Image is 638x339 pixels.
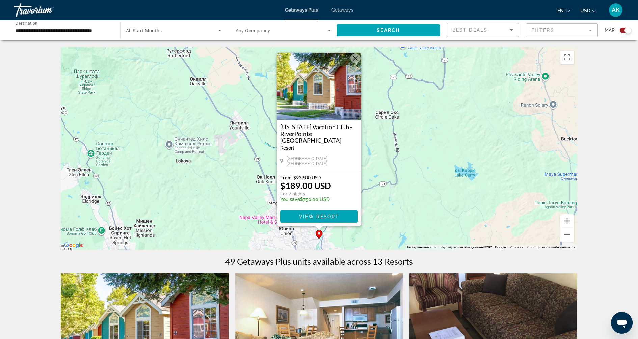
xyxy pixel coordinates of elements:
span: USD [580,8,590,13]
button: Увеличить [560,214,574,228]
button: Закрыть [350,53,361,63]
button: View Resort [280,210,358,223]
button: User Menu [607,3,624,17]
img: ii_npv1.jpg [277,53,361,120]
span: You save [280,197,300,202]
span: Картографические данные ©2025 Google [441,245,506,249]
p: $750.00 USD [280,197,331,202]
button: Change currency [580,6,597,16]
img: Google [62,241,85,250]
span: $939.00 USD [293,175,321,180]
span: [GEOGRAPHIC_DATA], [GEOGRAPHIC_DATA] [287,156,358,166]
p: $189.00 USD [280,180,331,191]
a: Travorium [14,1,81,19]
p: For 7 nights [280,191,331,197]
span: Search [377,28,400,33]
button: Filter [526,23,598,38]
span: From [280,175,292,180]
button: Быстрые клавиши [407,245,436,250]
mat-select: Sort by [452,26,513,34]
span: Map [605,26,615,35]
span: Destination [16,21,37,25]
a: [US_STATE] Vacation Club - RiverPointe [GEOGRAPHIC_DATA] [280,123,358,144]
button: Уменьшить [560,228,574,242]
span: Best Deals [452,27,487,33]
span: All Start Months [126,28,162,33]
a: Условия (ссылка откроется в новой вкладке) [510,245,523,249]
button: Change language [557,6,570,16]
span: View Resort [299,214,339,219]
span: en [557,8,564,13]
a: Сообщить об ошибке на карте [527,245,575,249]
h1: 49 Getaways Plus units available across 13 Resorts [225,256,413,266]
button: Search [337,24,440,36]
span: Any Occupancy [236,28,270,33]
iframe: Кнопка запуска окна обмена сообщениями [611,312,633,334]
button: Включить полноэкранный режим [560,51,574,64]
a: Открыть эту область в Google Картах (в новом окне) [62,241,85,250]
a: Getaways Plus [285,7,318,13]
span: AK [612,7,620,13]
a: Getaways [331,7,353,13]
span: Resort [280,145,294,151]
